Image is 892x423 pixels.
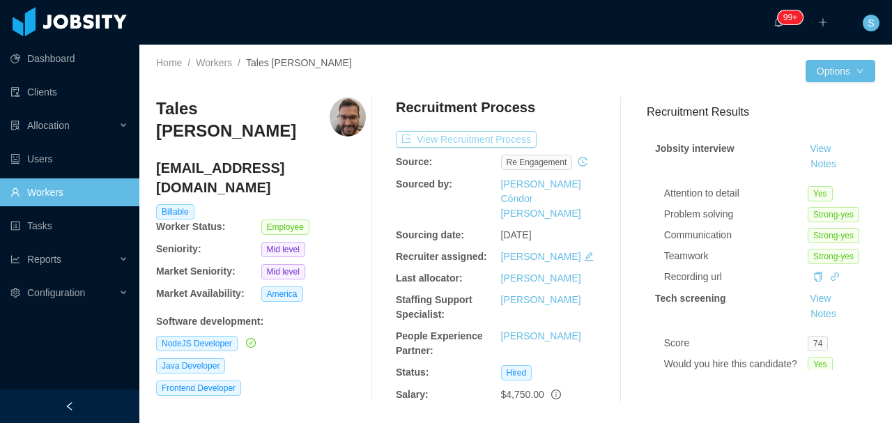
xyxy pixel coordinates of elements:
[27,254,61,265] span: Reports
[813,272,823,282] i: icon: copy
[774,17,783,27] i: icon: bell
[664,357,808,371] div: Would you hire this candidate?
[808,228,859,243] span: Strong-yes
[664,186,808,201] div: Attention to detail
[396,178,452,190] b: Sourced by:
[396,134,537,145] a: icon: exportView Recruitment Process
[813,270,823,284] div: Copy
[655,143,735,154] strong: Jobsity interview
[501,330,581,341] a: [PERSON_NAME]
[156,288,245,299] b: Market Availability:
[156,57,182,68] a: Home
[501,272,581,284] a: [PERSON_NAME]
[655,293,726,304] strong: Tech screening
[156,316,263,327] b: Software development :
[396,156,432,167] b: Source:
[396,229,464,240] b: Sourcing date:
[501,155,573,170] span: re engagement
[27,287,85,298] span: Configuration
[396,389,429,400] b: Salary:
[27,120,70,131] span: Allocation
[664,249,808,263] div: Teamwork
[808,207,859,222] span: Strong-yes
[501,365,532,380] span: Hired
[830,272,840,282] i: icon: link
[261,264,305,279] span: Mid level
[778,10,803,24] sup: 1216
[156,158,366,197] h4: [EMAIL_ADDRESS][DOMAIN_NAME]
[501,229,532,240] span: [DATE]
[551,390,561,399] span: info-circle
[261,286,303,302] span: America
[156,380,241,396] span: Frontend Developer
[156,204,194,220] span: Billable
[187,57,190,68] span: /
[578,157,587,167] i: icon: history
[330,98,366,137] img: 33b61b50-1278-11eb-a852-8b7babd70e4f_6837204461a14-400w.png
[238,57,240,68] span: /
[396,367,429,378] b: Status:
[246,338,256,348] i: icon: check-circle
[10,288,20,298] i: icon: setting
[396,330,483,356] b: People Experience Partner:
[664,270,808,284] div: Recording url
[806,60,875,82] button: Optionsicon: down
[261,242,305,257] span: Mid level
[664,336,808,351] div: Score
[156,221,225,232] b: Worker Status:
[243,337,256,348] a: icon: check-circle
[10,145,128,173] a: icon: robotUsers
[868,15,874,31] span: S
[818,17,828,27] i: icon: plus
[156,243,201,254] b: Seniority:
[808,249,859,264] span: Strong-yes
[156,266,236,277] b: Market Seniority:
[10,78,128,106] a: icon: auditClients
[664,207,808,222] div: Problem solving
[156,358,225,374] span: Java Developer
[246,57,352,68] span: Tales [PERSON_NAME]
[830,271,840,282] a: icon: link
[10,178,128,206] a: icon: userWorkers
[396,294,472,320] b: Staffing Support Specialist:
[261,220,309,235] span: Employee
[10,212,128,240] a: icon: profileTasks
[10,45,128,72] a: icon: pie-chartDashboard
[396,251,487,262] b: Recruiter assigned:
[396,131,537,148] button: icon: exportView Recruitment Process
[647,103,875,121] h3: Recruitment Results
[501,178,581,219] a: [PERSON_NAME] Cóndor [PERSON_NAME]
[156,336,238,351] span: NodeJS Developer
[808,357,833,372] span: Yes
[805,293,836,304] a: View
[396,98,535,117] h4: Recruitment Process
[584,252,594,261] i: icon: edit
[196,57,232,68] a: Workers
[808,336,828,351] span: 74
[664,228,808,243] div: Communication
[156,98,330,143] h3: Tales [PERSON_NAME]
[805,156,842,173] button: Notes
[501,294,581,305] a: [PERSON_NAME]
[396,272,463,284] b: Last allocator:
[805,306,842,323] button: Notes
[805,143,836,154] a: View
[808,186,833,201] span: Yes
[10,254,20,264] i: icon: line-chart
[501,389,544,400] span: $4,750.00
[10,121,20,130] i: icon: solution
[501,251,581,262] a: [PERSON_NAME]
